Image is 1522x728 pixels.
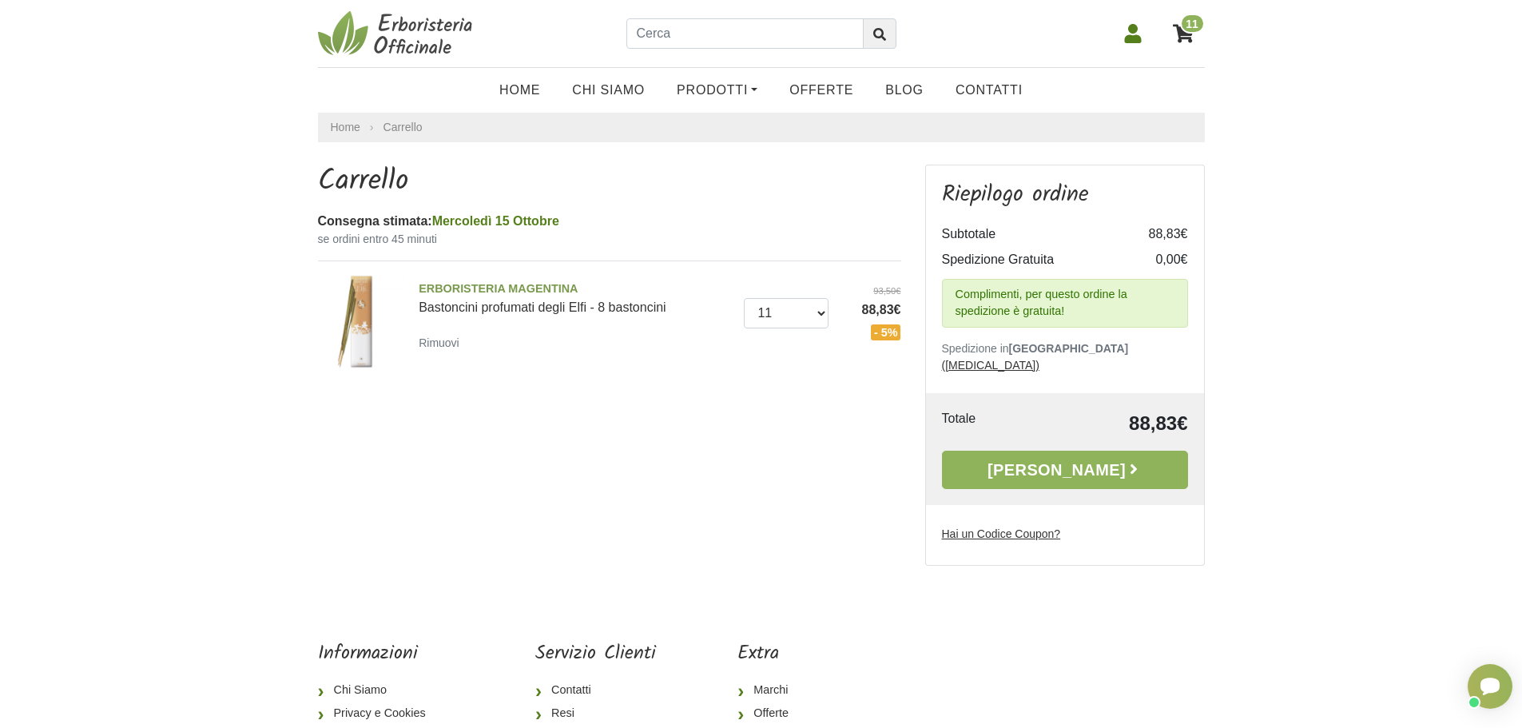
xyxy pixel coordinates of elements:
[1009,342,1129,355] b: [GEOGRAPHIC_DATA]
[942,221,1124,247] td: Subtotale
[535,702,656,726] a: Resi
[535,678,656,702] a: Contatti
[942,247,1124,273] td: Spedizione Gratuita
[432,214,559,228] span: Mercoledì 15 Ottobre
[942,181,1188,209] h3: Riepilogo ordine
[1180,14,1205,34] span: 11
[942,279,1188,328] div: Complimenti, per questo ordine la spedizione è gratuita!
[331,119,360,136] a: Home
[1124,221,1188,247] td: 88,83€
[419,332,466,352] a: Rimuovi
[318,642,454,666] h5: Informazioni
[419,336,459,349] small: Rimuovi
[318,10,478,58] img: Erboristeria Officinale
[869,74,940,106] a: Blog
[1124,247,1188,273] td: 0,00€
[871,324,901,340] span: - 5%
[942,451,1188,489] a: [PERSON_NAME]
[1032,409,1188,438] td: 88,83€
[737,642,843,666] h5: Extra
[419,280,732,298] span: ERBORISTERIA MAGENTINA
[942,409,1032,438] td: Totale
[942,526,1061,543] label: Hai un Codice Coupon?
[483,74,556,106] a: Home
[942,527,1061,540] u: Hai un Codice Coupon?
[1165,14,1205,54] a: 11
[737,702,843,726] a: Offerte
[924,642,1204,698] iframe: fb:page Facebook Social Plugin
[318,113,1205,142] nav: breadcrumb
[535,642,656,666] h5: Servizio Clienti
[318,678,454,702] a: Chi Siamo
[942,359,1039,372] a: ([MEDICAL_DATA])
[840,300,901,320] span: 88,83€
[737,678,843,702] a: Marchi
[940,74,1039,106] a: Contatti
[318,212,901,231] div: Consegna stimata:
[1468,664,1512,709] iframe: Smartsupp widget button
[556,74,661,106] a: Chi Siamo
[626,18,864,49] input: Cerca
[312,274,407,369] img: Bastoncini profumati degli Elfi - 8 bastoncini
[419,280,732,314] a: ERBORISTERIA MAGENTINABastoncini profumati degli Elfi - 8 bastoncini
[942,340,1188,374] p: Spedizione in
[840,284,901,298] del: 93,50€
[773,74,869,106] a: OFFERTE
[383,121,423,133] a: Carrello
[318,231,901,248] small: se ordini entro 45 minuti
[318,165,901,199] h1: Carrello
[318,702,454,726] a: Privacy e Cookies
[661,74,773,106] a: Prodotti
